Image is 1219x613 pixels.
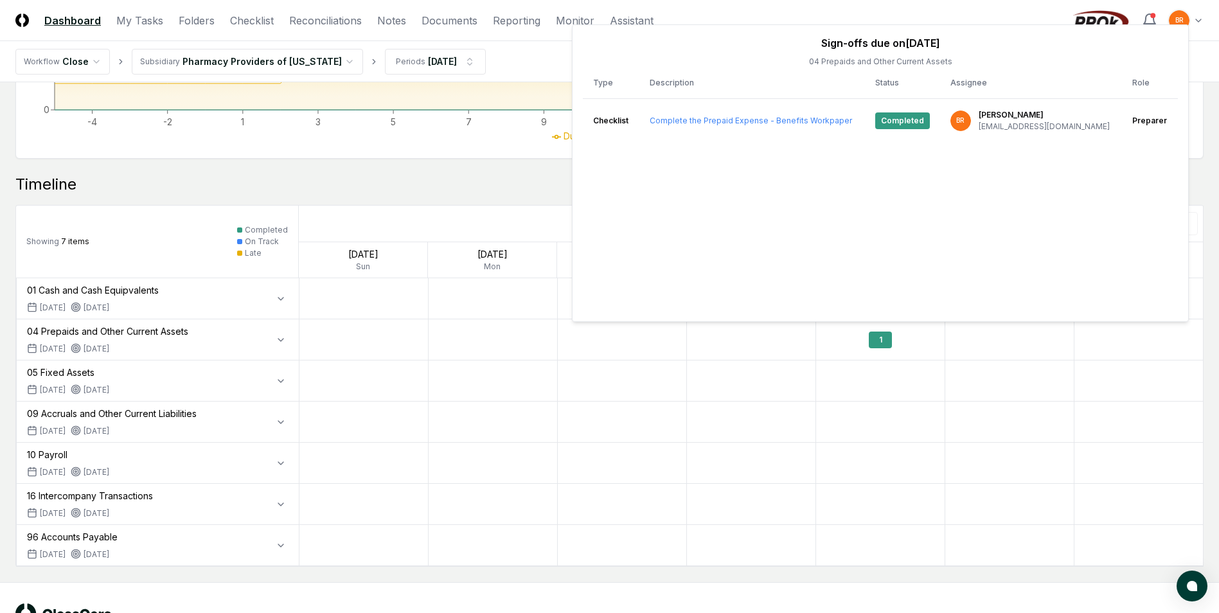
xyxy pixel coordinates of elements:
[289,13,362,28] a: Reconciliations
[27,407,197,420] div: 09 Accruals and Other Current Liabilities
[466,116,472,127] tspan: 7
[40,425,66,437] span: [DATE]
[15,13,29,27] img: Logo
[15,49,486,75] nav: breadcrumb
[1175,15,1184,25] span: BR
[40,384,66,396] span: [DATE]
[610,13,654,28] a: Assistant
[179,13,215,28] a: Folders
[541,116,547,127] tspan: 9
[245,236,279,247] div: On Track
[44,104,49,115] tspan: 0
[27,324,188,338] div: 04 Prepaids and Other Current Assets
[428,55,457,68] div: [DATE]
[422,13,477,28] a: Documents
[26,236,59,246] span: Showing
[40,549,66,560] span: [DATE]
[557,247,686,261] div: [DATE]
[40,466,66,478] span: [DATE]
[116,13,163,28] a: My Tasks
[245,224,288,236] div: Completed
[44,13,101,28] a: Dashboard
[869,332,892,348] div: 1
[26,236,89,247] div: 7 items
[27,283,159,297] div: 01 Cash and Cash Equipvalents
[140,56,180,67] div: Subsidiary
[71,384,109,396] div: [DATE]
[385,49,486,75] button: Periods[DATE]
[40,302,66,314] span: [DATE]
[24,56,60,67] div: Workflow
[241,116,244,127] tspan: 1
[71,508,109,519] div: [DATE]
[230,13,274,28] a: Checklist
[391,116,396,127] tspan: 5
[1177,571,1207,601] button: atlas-launcher
[15,174,1204,195] div: Timeline
[299,247,427,261] div: [DATE]
[428,261,556,272] div: Mon
[1070,10,1132,31] img: PPOk logo
[71,302,109,314] div: [DATE]
[245,247,262,259] div: Late
[564,130,585,141] span: Dues
[71,343,109,355] div: [DATE]
[27,530,118,544] div: 96 Accounts Payable
[556,13,594,28] a: Monitor
[27,448,109,461] div: 10 Payroll
[40,508,66,519] span: [DATE]
[40,343,66,355] span: [DATE]
[27,489,153,502] div: 16 Intercompany Transactions
[71,549,109,560] div: [DATE]
[493,13,540,28] a: Reporting
[299,261,427,272] div: Sun
[396,56,425,67] div: Periods
[316,116,321,127] tspan: 3
[163,116,172,127] tspan: -2
[71,425,109,437] div: [DATE]
[428,247,556,261] div: [DATE]
[87,116,97,127] tspan: -4
[27,366,109,379] div: 05 Fixed Assets
[557,261,686,272] div: Tue
[1168,9,1191,32] button: BR
[71,466,109,478] div: [DATE]
[377,13,406,28] a: Notes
